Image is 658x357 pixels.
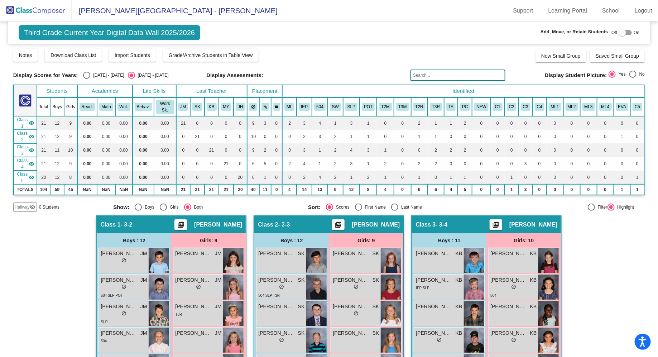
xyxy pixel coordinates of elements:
[169,52,253,58] span: Grade/Archive Students in Table View
[72,5,278,16] span: [PERSON_NAME][GEOGRAPHIC_DATA] - [PERSON_NAME]
[507,103,517,111] button: C2
[609,71,645,80] mat-radio-group: Select an option
[234,130,247,143] td: 0
[547,116,563,130] td: 0
[282,143,297,157] td: 0
[16,116,29,129] span: Class 1
[133,171,154,184] td: 0.00
[19,52,32,58] span: Notes
[176,171,191,184] td: 0
[411,157,428,171] td: 2
[637,71,645,77] div: No
[115,143,133,157] td: 0.00
[259,97,271,116] th: Keep with students
[14,116,37,130] td: Jamie Molnar - 3-2
[234,171,247,184] td: 20
[174,219,187,230] button: Print Students Details
[247,157,259,171] td: 6
[633,103,642,111] button: C5
[154,130,176,143] td: 0.00
[312,157,328,171] td: 1
[178,103,188,111] button: JM
[271,116,283,130] td: 0
[64,130,77,143] td: 9
[115,171,133,184] td: 0.00
[396,103,409,111] button: T3M
[328,130,343,143] td: 2
[611,29,617,36] span: Off
[535,103,544,111] button: C4
[580,143,597,157] td: 0
[521,103,530,111] button: C3
[563,143,580,157] td: 0
[177,221,185,231] mat-icon: picture_as_pdf
[135,72,169,78] div: [DATE] - [DATE]
[64,143,77,157] td: 10
[83,72,168,79] mat-radio-group: Select an option
[176,116,191,130] td: 21
[590,49,645,62] button: Saved Small Group
[580,97,597,116] th: Multi-Lingual cluster 3
[133,116,154,130] td: 0.00
[19,25,200,40] span: Third Grade Current Year Digital Data Wall 2025/2026
[444,116,458,130] td: 1
[458,143,472,157] td: 2
[77,157,97,171] td: 0.00
[472,130,491,143] td: 0
[428,97,444,116] th: T3 Reading Intervention
[634,29,639,36] span: On
[630,97,644,116] th: Cluster 5
[154,143,176,157] td: 0.00
[190,130,205,143] td: 21
[297,157,312,171] td: 4
[247,116,259,130] td: 9
[247,143,259,157] td: 9
[115,157,133,171] td: 0.00
[50,130,64,143] td: 12
[580,157,597,171] td: 0
[259,171,271,184] td: 1
[328,97,343,116] th: Social Work Support
[77,85,133,97] th: Academics
[533,116,547,130] td: 0
[236,103,245,111] button: JH
[343,157,360,171] td: 3
[490,219,502,230] button: Print Students Details
[234,143,247,157] td: 0
[190,97,205,116] th: Stephanie Kelly
[16,130,29,143] span: Class 2
[37,171,50,184] td: 20
[547,143,563,157] td: 0
[334,221,343,231] mat-icon: picture_as_pdf
[205,171,219,184] td: 0
[491,157,505,171] td: 0
[109,49,156,62] button: Import Students
[190,143,205,157] td: 0
[360,97,377,116] th: Physical/Occupational Therapy
[219,171,234,184] td: 0
[247,97,259,116] th: Keep away students
[446,103,456,111] button: TA
[377,130,394,143] td: 0
[312,143,328,157] td: 1
[444,130,458,143] td: 0
[444,97,458,116] th: TA-Push In Support
[190,116,205,130] td: 0
[77,130,97,143] td: 0.00
[541,53,581,59] span: New Small Group
[599,103,612,111] button: ML4
[282,97,297,116] th: Multi-Lingual
[97,171,115,184] td: 0.00
[219,157,234,171] td: 21
[282,130,297,143] td: 0
[51,52,96,58] span: Download Class List
[533,143,547,157] td: 0
[99,103,113,111] button: Math
[77,116,97,130] td: 0.00
[629,5,658,16] a: Logout
[271,143,283,157] td: 0
[328,143,343,157] td: 2
[234,97,247,116] th: Jill Helmann
[394,143,411,157] td: 0
[505,157,519,171] td: 0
